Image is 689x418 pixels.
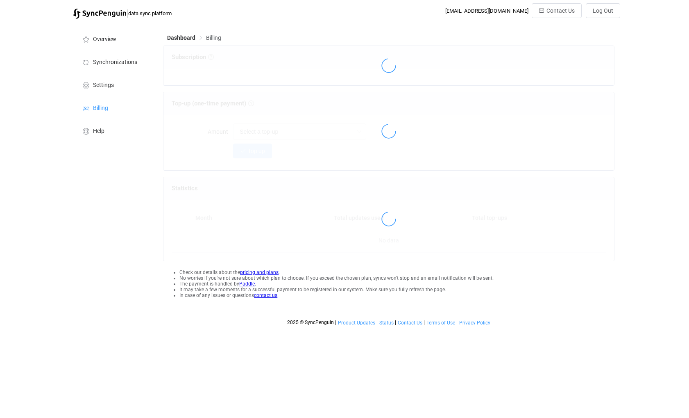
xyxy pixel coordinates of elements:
[126,7,128,19] span: |
[239,281,255,287] a: Paddle
[532,3,582,18] button: Contact Us
[73,119,155,142] a: Help
[73,50,155,73] a: Synchronizations
[179,287,614,292] li: It may take a few moments for a successful payment to be registered in our system. Make sure you ...
[397,320,423,326] a: Contact Us
[167,34,195,41] span: Dashboard
[179,270,614,275] li: Check out details about the .
[93,82,114,89] span: Settings
[73,73,155,96] a: Settings
[73,9,126,19] img: syncpenguin.svg
[335,320,336,325] span: |
[93,59,137,66] span: Synchronizations
[179,275,614,281] li: No worries if you're not sure about which plan to choose. If you exceed the chosen plan, syncs wo...
[424,320,425,325] span: |
[73,27,155,50] a: Overview
[379,320,394,326] a: Status
[93,36,116,43] span: Overview
[395,320,396,325] span: |
[376,320,378,325] span: |
[287,320,334,325] span: 2025 © SyncPenguin
[73,96,155,119] a: Billing
[593,7,613,14] span: Log Out
[206,34,221,41] span: Billing
[240,270,279,275] a: pricing and plans
[93,128,104,135] span: Help
[128,10,172,16] span: data sync platform
[426,320,455,326] span: Terms of Use
[338,320,375,326] span: Product Updates
[167,35,221,41] div: Breadcrumb
[459,320,491,326] a: Privacy Policy
[546,7,575,14] span: Contact Us
[456,320,458,325] span: |
[586,3,620,18] button: Log Out
[73,7,172,19] a: |data sync platform
[179,281,614,287] li: The payment is handled by .
[445,8,528,14] div: [EMAIL_ADDRESS][DOMAIN_NAME]
[93,105,108,112] span: Billing
[338,320,376,326] a: Product Updates
[426,320,456,326] a: Terms of Use
[179,292,614,298] li: In case of any issues or questions .
[254,292,277,298] a: contact us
